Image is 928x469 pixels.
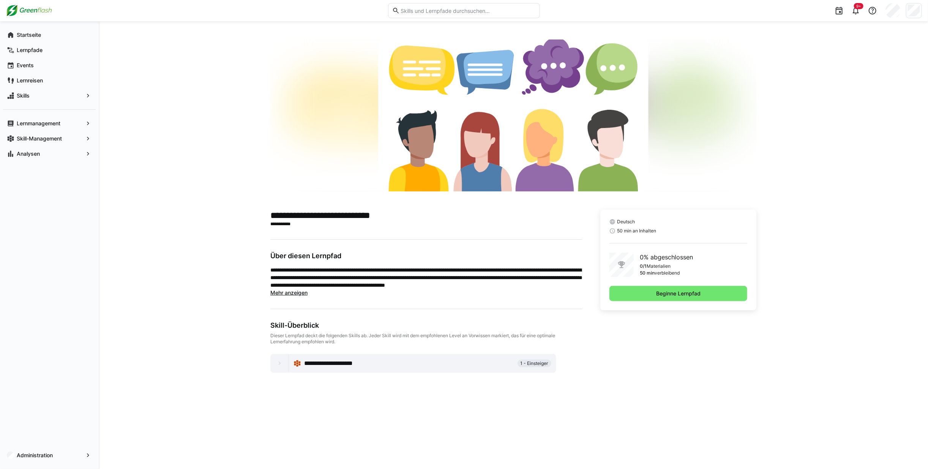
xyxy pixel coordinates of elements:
[617,219,635,225] span: Deutsch
[270,333,582,345] div: Dieser Lernpfad deckt die folgenden Skills ab. Jeder Skill wird mit dem empfohlenen Level an Vorw...
[655,270,680,276] p: verbleibend
[655,290,702,297] span: Beginne Lernpfad
[640,253,693,262] p: 0% abgeschlossen
[609,286,747,301] button: Beginne Lernpfad
[270,252,582,260] h3: Über diesen Lernpfad
[647,263,671,269] p: Materialien
[617,228,656,234] span: 50 min an Inhalten
[270,321,582,330] div: Skill-Überblick
[640,263,647,269] p: 0/1
[270,289,308,296] span: Mehr anzeigen
[400,7,536,14] input: Skills und Lernpfade durchsuchen…
[856,4,861,8] span: 9+
[521,360,548,366] span: 1 - Einsteiger
[640,270,655,276] p: 50 min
